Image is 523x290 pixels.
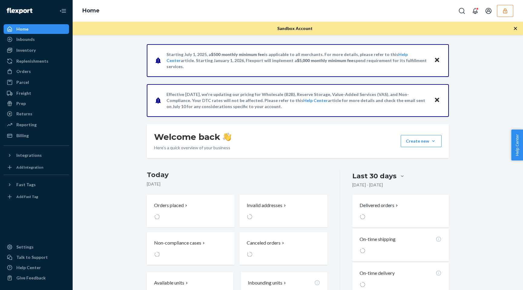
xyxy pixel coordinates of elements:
[4,56,69,66] a: Replenishments
[297,58,354,63] span: $5,000 monthly minimum fee
[4,242,69,252] a: Settings
[4,77,69,87] a: Parcel
[247,239,281,246] p: Canceled orders
[16,275,46,281] div: Give Feedback
[239,195,327,227] button: Invalid addresses
[352,171,396,181] div: Last 30 days
[360,270,395,277] p: On-time delivery
[166,91,428,110] p: Effective [DATE], we're updating our pricing for Wholesale (B2B), Reserve Storage, Value-Added Se...
[16,165,43,170] div: Add Integration
[16,265,41,271] div: Help Center
[147,195,235,227] button: Orders placed
[16,36,35,42] div: Inbounds
[4,88,69,98] a: Freight
[352,182,383,188] p: [DATE] - [DATE]
[16,68,31,74] div: Orders
[16,254,48,260] div: Talk to Support
[16,122,37,128] div: Reporting
[57,5,69,17] button: Close Navigation
[4,35,69,44] a: Inbounds
[4,131,69,140] a: Billing
[4,273,69,283] button: Give Feedback
[248,279,282,286] p: Inbounding units
[4,109,69,119] a: Returns
[7,8,32,14] img: Flexport logo
[4,150,69,160] button: Integrations
[4,192,69,202] a: Add Fast Tag
[16,152,42,158] div: Integrations
[16,47,36,53] div: Inventory
[360,236,396,243] p: On-time shipping
[433,96,441,105] button: Close
[154,145,231,151] p: Here’s a quick overview of your business
[433,56,441,65] button: Close
[16,26,28,32] div: Home
[511,130,523,160] button: Help Center
[147,170,327,180] h3: Today
[303,98,328,103] a: Help Center
[16,182,36,188] div: Fast Tags
[154,202,184,209] p: Orders placed
[4,24,69,34] a: Home
[4,99,69,108] a: Prep
[4,263,69,272] a: Help Center
[13,4,35,10] span: Support
[82,7,100,14] a: Home
[482,5,495,17] button: Open account menu
[360,202,399,209] button: Delivered orders
[4,120,69,130] a: Reporting
[77,2,104,20] ol: breadcrumbs
[277,26,313,31] span: Sandbox Account
[154,239,201,246] p: Non-compliance cases
[16,79,29,85] div: Parcel
[211,52,264,57] span: $500 monthly minimum fee
[469,5,481,17] button: Open notifications
[16,90,31,96] div: Freight
[16,194,38,199] div: Add Fast Tag
[16,111,32,117] div: Returns
[154,131,231,142] h1: Welcome back
[147,232,235,265] button: Non-compliance cases
[166,51,428,70] p: Starting July 1, 2025, a is applicable to all merchants. For more details, please refer to this a...
[456,5,468,17] button: Open Search Box
[147,181,327,187] p: [DATE]
[4,180,69,189] button: Fast Tags
[16,101,26,107] div: Prep
[16,244,34,250] div: Settings
[401,135,442,147] button: Create new
[154,279,184,286] p: Available units
[223,133,231,141] img: hand-wave emoji
[4,252,69,262] button: Talk to Support
[16,58,48,64] div: Replenishments
[16,133,29,139] div: Billing
[239,232,327,265] button: Canceled orders
[4,67,69,76] a: Orders
[4,163,69,172] a: Add Integration
[247,202,282,209] p: Invalid addresses
[4,45,69,55] a: Inventory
